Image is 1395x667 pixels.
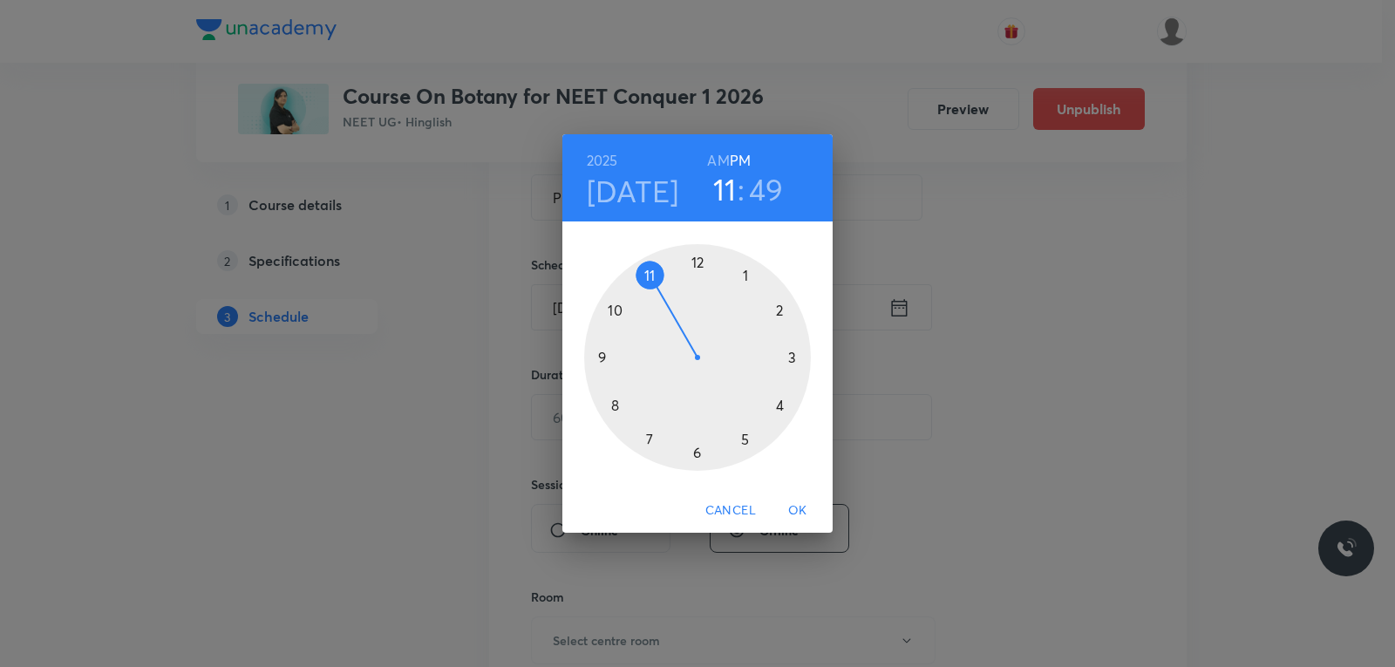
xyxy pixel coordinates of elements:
[730,148,751,173] button: PM
[698,494,763,527] button: Cancel
[777,500,819,521] span: OK
[707,148,729,173] button: AM
[738,171,745,208] h3: :
[770,494,826,527] button: OK
[749,171,784,208] button: 49
[587,173,679,209] button: [DATE]
[713,171,737,208] button: 11
[705,500,756,521] span: Cancel
[587,148,618,173] button: 2025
